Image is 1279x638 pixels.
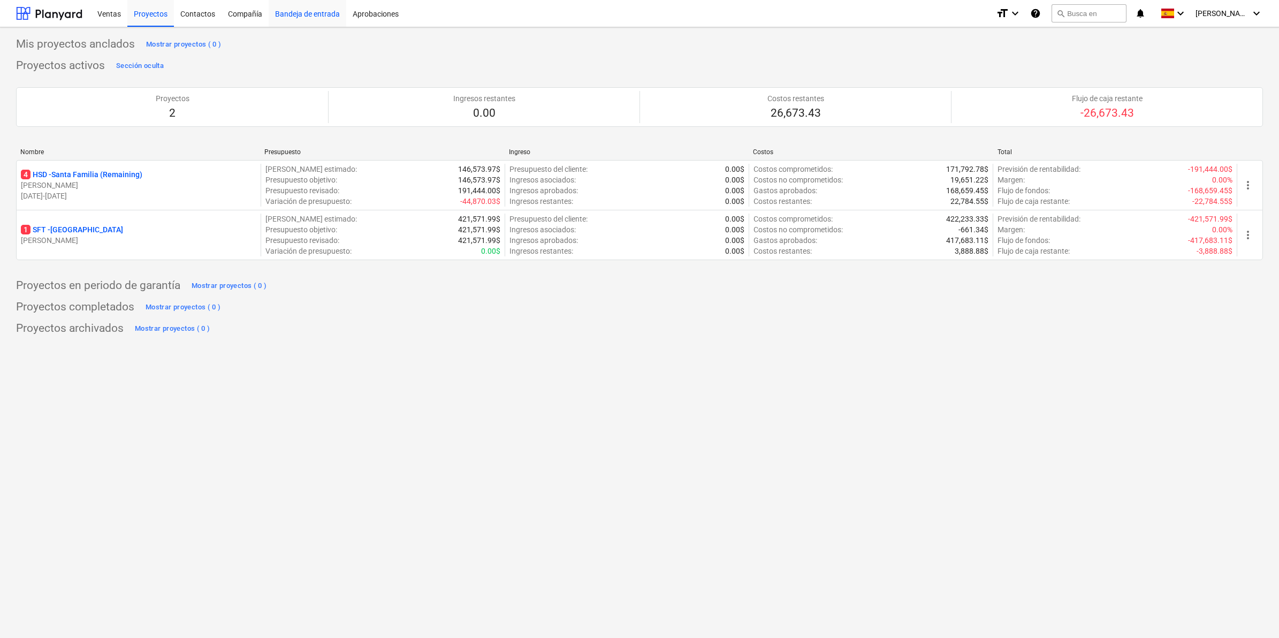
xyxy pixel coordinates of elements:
p: 0.00$ [725,196,744,207]
p: Flujo de caja restante : [998,196,1070,207]
p: Presupuesto del cliente : [509,214,588,224]
p: 0.00$ [725,164,744,174]
iframe: Chat Widget [1225,587,1279,638]
p: Gastos aprobados : [753,235,817,246]
p: Presupuesto objetivo : [265,224,337,235]
p: -3,888.88$ [1197,246,1232,256]
span: [PERSON_NAME] [1196,9,1249,18]
p: Costos restantes : [753,246,812,256]
button: Mostrar proyectos ( 0 ) [143,299,224,316]
p: 0.00$ [481,246,500,256]
p: 0.00$ [725,174,744,185]
div: Ingreso [509,148,744,156]
p: Proyectos completados [16,300,134,315]
p: Previsión de rentabilidad : [998,164,1080,174]
p: Previsión de rentabilidad : [998,214,1080,224]
p: -168,659.45$ [1188,185,1232,196]
p: Flujo de caja restante [1072,93,1143,104]
p: 191,444.00$ [458,185,500,196]
p: 0.00$ [725,185,744,196]
p: Costos no comprometidos : [753,174,843,185]
p: HSD - Santa Familia (Remaining) [21,169,142,180]
p: -44,870.03$ [460,196,500,207]
div: Mostrar proyectos ( 0 ) [135,323,210,335]
p: Ingresos aprobados : [509,235,578,246]
div: 4HSD -Santa Familia (Remaining)[PERSON_NAME][DATE]-[DATE] [21,169,256,201]
p: -421,571.99$ [1188,214,1232,224]
div: Mostrar proyectos ( 0 ) [192,280,267,292]
button: Mostrar proyectos ( 0 ) [143,36,224,53]
p: -26,673.43 [1072,106,1143,121]
p: Ingresos asociados : [509,224,576,235]
p: [PERSON_NAME] estimado : [265,214,357,224]
i: Base de conocimientos [1030,7,1041,20]
p: Costos restantes [767,93,824,104]
p: Proyectos activos [16,58,105,73]
p: 2 [156,106,189,121]
p: -191,444.00$ [1188,164,1232,174]
p: 421,571.99$ [458,214,500,224]
p: 3,888.88$ [955,246,988,256]
p: Presupuesto revisado : [265,235,339,246]
p: Ingresos asociados : [509,174,576,185]
p: Flujo de fondos : [998,235,1050,246]
p: 0.00$ [725,246,744,256]
button: Mostrar proyectos ( 0 ) [189,277,270,294]
button: Mostrar proyectos ( 0 ) [132,320,213,337]
i: keyboard_arrow_down [1174,7,1187,20]
p: 0.00% [1212,224,1232,235]
p: 417,683.11$ [946,235,988,246]
p: Ingresos restantes : [509,246,573,256]
i: keyboard_arrow_down [1009,7,1022,20]
p: 22,784.55$ [950,196,988,207]
span: search [1056,9,1065,18]
span: 4 [21,170,31,179]
p: Proyectos archivados [16,321,124,336]
p: Costos comprometidos : [753,164,833,174]
p: -417,683.11$ [1188,235,1232,246]
p: Ingresos restantes : [509,196,573,207]
p: Ingresos restantes [453,93,515,104]
p: 421,571.99$ [458,224,500,235]
p: [PERSON_NAME] [21,235,256,246]
p: 421,571.99$ [458,235,500,246]
p: 19,651.22$ [950,174,988,185]
p: 26,673.43 [767,106,824,121]
i: notifications [1135,7,1146,20]
i: keyboard_arrow_down [1250,7,1263,20]
p: Proyectos [156,93,189,104]
div: Total [998,148,1233,156]
p: Presupuesto revisado : [265,185,339,196]
p: 168,659.45$ [946,185,988,196]
p: Ingresos aprobados : [509,185,578,196]
p: Costos comprometidos : [753,214,833,224]
p: Presupuesto objetivo : [265,174,337,185]
p: SFT - [GEOGRAPHIC_DATA] [21,224,123,235]
p: 422,233.33$ [946,214,988,224]
p: 0.00$ [725,235,744,246]
p: -22,784.55$ [1192,196,1232,207]
p: 0.00$ [725,214,744,224]
p: Proyectos en periodo de garantía [16,278,180,293]
div: Mostrar proyectos ( 0 ) [146,39,222,51]
p: Gastos aprobados : [753,185,817,196]
div: Presupuesto [264,148,500,156]
p: 146,573.97$ [458,174,500,185]
p: [DATE] - [DATE] [21,191,256,201]
div: Costos [753,148,988,156]
p: Flujo de caja restante : [998,246,1070,256]
p: Costos no comprometidos : [753,224,843,235]
p: -661.34$ [958,224,988,235]
span: more_vert [1242,229,1254,241]
p: Mis proyectos anclados [16,37,135,52]
p: Variación de presupuesto : [265,196,352,207]
span: more_vert [1242,179,1254,192]
p: 0.00$ [725,224,744,235]
p: 171,792.78$ [946,164,988,174]
p: 0.00% [1212,174,1232,185]
div: Widget de chat [1225,587,1279,638]
p: 0.00 [453,106,515,121]
div: Sección oculta [116,60,164,72]
div: Nombre [20,148,256,156]
i: format_size [996,7,1009,20]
